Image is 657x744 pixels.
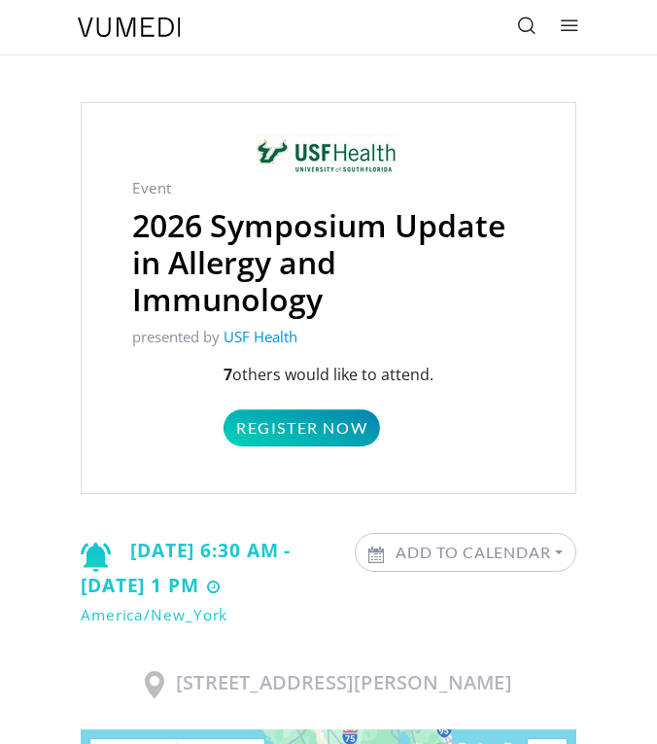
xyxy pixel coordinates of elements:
[224,327,297,346] a: USF Health
[356,534,575,571] a: Add to Calendar
[145,671,164,698] img: Location Icon
[224,363,433,446] p: others would like to attend.
[224,364,232,385] strong: 7
[81,533,324,628] div: [DATE] 6:30 AM - [DATE] 1 PM
[132,177,525,199] p: Event
[256,134,401,177] img: USF Health
[132,207,525,318] h2: 2026 Symposium Update in Allergy and Immunology
[81,671,576,698] h3: [STREET_ADDRESS][PERSON_NAME]
[368,547,384,563] img: Calendar icon
[224,409,380,446] a: Register Now
[78,18,181,37] img: VuMedi Logo
[81,543,111,572] img: Notification icon
[132,326,525,348] p: presented by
